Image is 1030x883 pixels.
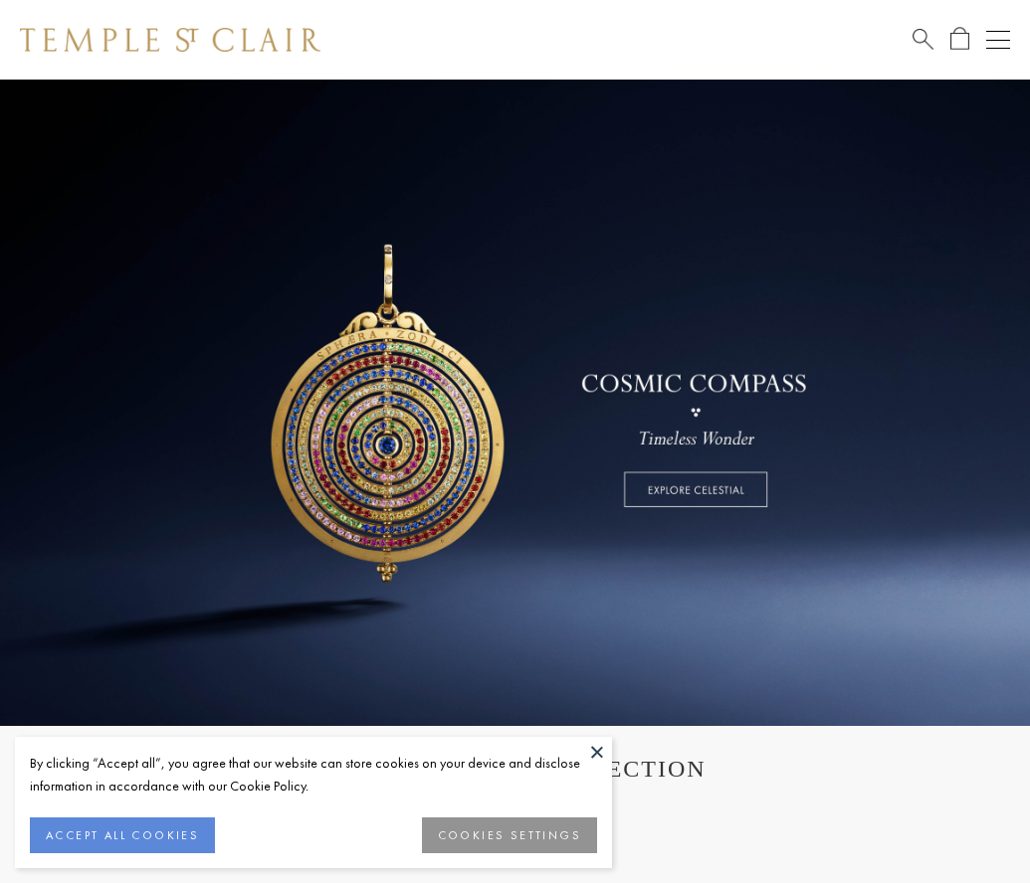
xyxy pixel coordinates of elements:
div: By clicking “Accept all”, you agree that our website can store cookies on your device and disclos... [30,752,597,797]
a: Open Shopping Bag [950,27,969,52]
button: Open navigation [986,28,1010,52]
img: Temple St. Clair [20,28,320,52]
a: Search [913,27,933,52]
button: ACCEPT ALL COOKIES [30,817,215,853]
button: COOKIES SETTINGS [422,817,597,853]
